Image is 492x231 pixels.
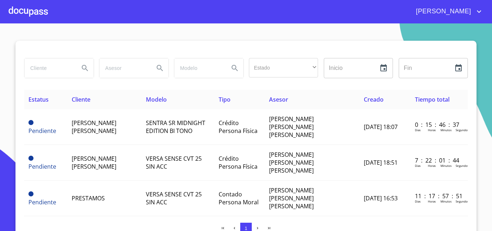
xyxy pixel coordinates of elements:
[28,127,56,135] span: Pendiente
[245,226,247,231] span: 1
[440,199,452,203] p: Minutos
[219,95,231,103] span: Tipo
[456,164,469,168] p: Segundos
[151,59,169,77] button: Search
[269,151,314,174] span: [PERSON_NAME] [PERSON_NAME] [PERSON_NAME]
[28,163,56,170] span: Pendiente
[415,199,421,203] p: Dias
[99,58,148,78] input: search
[428,164,436,168] p: Horas
[226,59,243,77] button: Search
[440,164,452,168] p: Minutos
[146,155,202,170] span: VERSA SENSE CVT 25 SIN ACC
[76,59,94,77] button: Search
[415,128,421,132] p: Dias
[415,121,464,129] p: 0 : 15 : 46 : 37
[146,119,205,135] span: SENTRA SR MIDNIGHT EDITION BI TONO
[146,190,202,206] span: VERSA SENSE CVT 25 SIN ACC
[428,128,436,132] p: Horas
[28,95,49,103] span: Estatus
[219,190,259,206] span: Contado Persona Moral
[456,128,469,132] p: Segundos
[28,120,33,125] span: Pendiente
[364,123,398,131] span: [DATE] 18:07
[72,95,90,103] span: Cliente
[415,156,464,164] p: 7 : 22 : 01 : 44
[415,95,449,103] span: Tiempo total
[415,192,464,200] p: 11 : 17 : 57 : 51
[428,199,436,203] p: Horas
[440,128,452,132] p: Minutos
[24,58,73,78] input: search
[28,191,33,196] span: Pendiente
[269,186,314,210] span: [PERSON_NAME] [PERSON_NAME] [PERSON_NAME]
[72,194,105,202] span: PRESTAMOS
[72,119,116,135] span: [PERSON_NAME] [PERSON_NAME]
[72,155,116,170] span: [PERSON_NAME] [PERSON_NAME]
[174,58,223,78] input: search
[364,159,398,166] span: [DATE] 18:51
[146,95,167,103] span: Modelo
[364,95,384,103] span: Creado
[249,58,318,77] div: ​
[219,119,258,135] span: Crédito Persona Física
[28,156,33,161] span: Pendiente
[411,6,483,17] button: account of current user
[415,164,421,168] p: Dias
[269,115,314,139] span: [PERSON_NAME] [PERSON_NAME] [PERSON_NAME]
[456,199,469,203] p: Segundos
[364,194,398,202] span: [DATE] 16:53
[219,155,258,170] span: Crédito Persona Física
[28,198,56,206] span: Pendiente
[411,6,475,17] span: [PERSON_NAME]
[269,95,288,103] span: Asesor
